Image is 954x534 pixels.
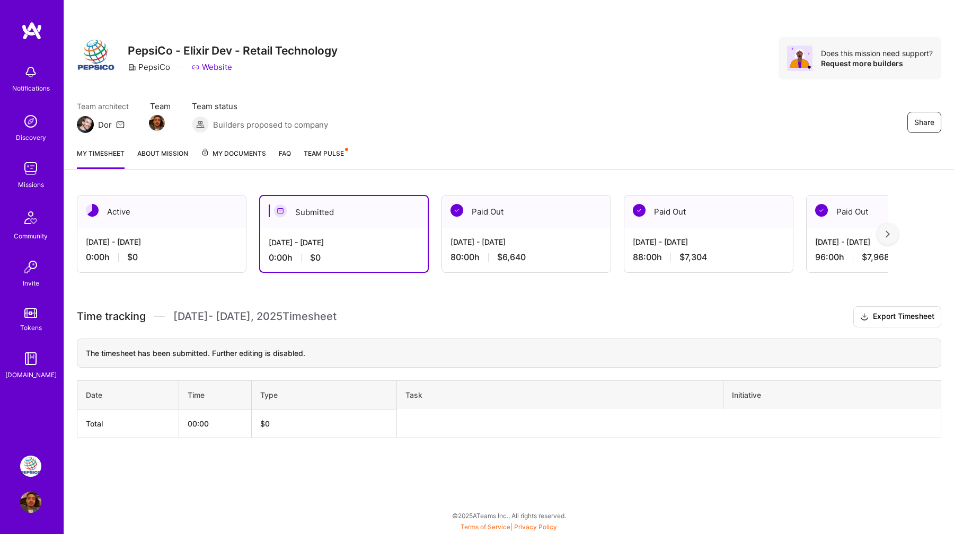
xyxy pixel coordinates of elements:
[497,252,526,263] span: $6,640
[310,252,321,263] span: $0
[128,61,170,73] div: PepsiCo
[77,339,941,368] div: The timesheet has been submitted. Further editing is disabled.
[450,252,602,263] div: 80:00 h
[179,409,251,438] th: 00:00
[5,369,57,380] div: [DOMAIN_NAME]
[77,195,246,228] div: Active
[127,252,138,263] span: $0
[201,148,266,169] a: My Documents
[862,252,889,263] span: $7,968
[137,148,188,169] a: About Mission
[86,252,237,263] div: 0:00 h
[77,380,179,409] th: Date
[128,44,338,57] h3: PepsiCo - Elixir Dev - Retail Technology
[269,252,419,263] div: 0:00 h
[20,158,41,179] img: teamwork
[98,119,112,130] div: Dor
[269,237,419,248] div: [DATE] - [DATE]
[914,117,934,128] span: Share
[251,380,396,409] th: Type
[24,308,37,318] img: tokens
[201,148,266,159] span: My Documents
[18,179,44,190] div: Missions
[787,46,812,71] img: Avatar
[907,112,941,133] button: Share
[77,148,125,169] a: My timesheet
[77,310,146,323] span: Time tracking
[450,204,463,217] img: Paid Out
[461,523,510,531] a: Terms of Service
[86,236,237,247] div: [DATE] - [DATE]
[150,101,171,112] span: Team
[192,101,328,112] span: Team status
[20,61,41,83] img: bell
[853,306,941,327] button: Export Timesheet
[821,48,933,58] div: Does this mission need support?
[17,492,44,513] a: User Avatar
[624,195,793,228] div: Paid Out
[23,278,39,289] div: Invite
[886,230,890,238] img: right
[304,149,344,157] span: Team Pulse
[260,196,428,228] div: Submitted
[213,119,328,130] span: Builders proposed to company
[16,132,46,143] div: Discovery
[860,311,869,323] i: icon Download
[461,523,557,531] span: |
[173,310,337,323] span: [DATE] - [DATE] , 2025 Timesheet
[274,204,287,217] img: Submitted
[442,195,611,228] div: Paid Out
[77,116,94,133] img: Team Architect
[77,409,179,438] th: Total
[20,256,41,278] img: Invite
[192,116,209,133] img: Builders proposed to company
[815,204,828,217] img: Paid Out
[723,380,941,409] th: Initiative
[18,205,43,230] img: Community
[20,322,42,333] div: Tokens
[304,148,347,169] a: Team Pulse
[12,83,50,94] div: Notifications
[450,236,602,247] div: [DATE] - [DATE]
[14,230,48,242] div: Community
[633,204,646,217] img: Paid Out
[679,252,707,263] span: $7,304
[396,380,723,409] th: Task
[191,61,232,73] a: Website
[77,37,115,75] img: Company Logo
[86,204,99,217] img: Active
[150,114,164,132] a: Team Member Avatar
[21,21,42,40] img: logo
[179,380,251,409] th: Time
[20,348,41,369] img: guide book
[17,456,44,477] a: PepsiCo - Elixir Dev - Retail Technology
[20,456,41,477] img: PepsiCo - Elixir Dev - Retail Technology
[116,120,125,129] i: icon Mail
[20,111,41,132] img: discovery
[77,101,129,112] span: Team architect
[64,502,954,529] div: © 2025 ATeams Inc., All rights reserved.
[251,409,396,438] th: $0
[514,523,557,531] a: Privacy Policy
[633,236,784,247] div: [DATE] - [DATE]
[149,115,165,131] img: Team Member Avatar
[633,252,784,263] div: 88:00 h
[821,58,933,68] div: Request more builders
[279,148,291,169] a: FAQ
[128,63,136,72] i: icon CompanyGray
[20,492,41,513] img: User Avatar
